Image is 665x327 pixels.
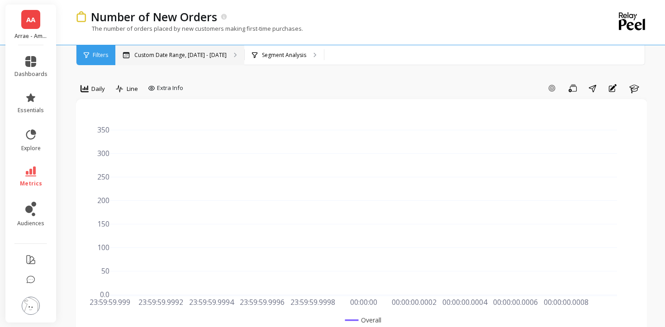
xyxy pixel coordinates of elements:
[17,220,44,227] span: audiences
[20,180,42,187] span: metrics
[26,14,35,25] span: AA
[134,52,227,59] p: Custom Date Range, [DATE] - [DATE]
[91,85,105,93] span: Daily
[262,52,306,59] p: Segment Analysis
[76,24,303,33] p: The number of orders placed by new customers making first-time purchases.
[157,84,183,93] span: Extra Info
[21,145,41,152] span: explore
[76,11,86,23] img: header icon
[22,297,40,315] img: profile picture
[14,71,47,78] span: dashboards
[127,85,138,93] span: Line
[91,9,217,24] p: Number of New Orders
[14,33,47,40] p: Arrae - Amazon
[93,52,108,59] span: Filters
[18,107,44,114] span: essentials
